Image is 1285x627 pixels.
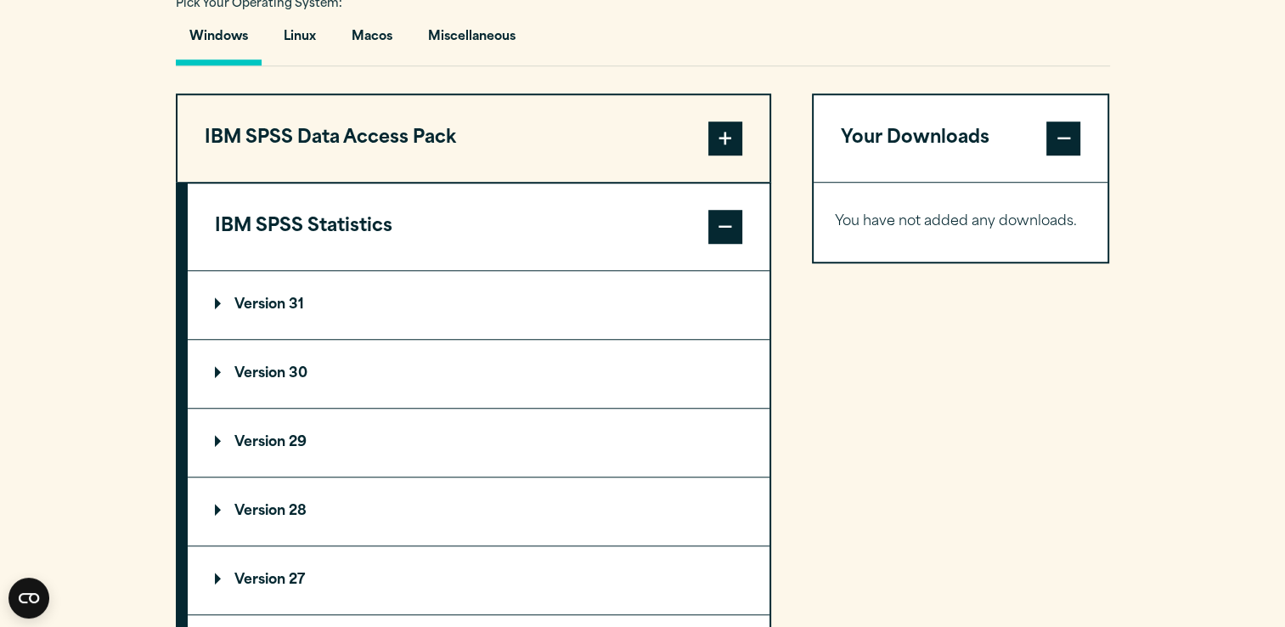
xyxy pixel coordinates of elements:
div: Your Downloads [814,182,1108,262]
summary: Version 28 [188,477,769,545]
summary: Version 29 [188,409,769,477]
summary: Version 27 [188,546,769,614]
button: Linux [270,17,330,65]
summary: Version 30 [188,340,769,408]
p: Version 29 [215,436,307,449]
button: Open CMP widget [8,578,49,619]
button: Miscellaneous [414,17,529,65]
p: You have not added any downloads. [835,210,1087,234]
p: Version 28 [215,505,307,518]
p: Version 30 [215,367,307,381]
p: Version 27 [215,573,305,587]
summary: Version 31 [188,271,769,339]
button: Macos [338,17,406,65]
button: Your Downloads [814,95,1108,182]
p: Version 31 [215,298,304,312]
button: Windows [176,17,262,65]
button: IBM SPSS Statistics [188,184,769,270]
button: IBM SPSS Data Access Pack [178,95,769,182]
